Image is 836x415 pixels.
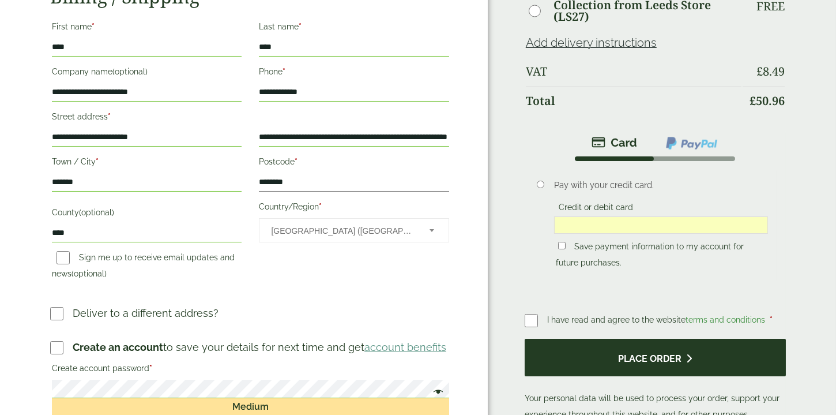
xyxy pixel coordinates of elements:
[108,112,111,121] abbr: required
[259,154,449,173] label: Postcode
[547,315,767,324] span: I have read and agree to the website
[52,109,242,128] label: Street address
[665,136,718,151] img: ppcp-gateway.png
[526,58,741,85] th: VAT
[259,218,449,242] span: Country/Region
[592,136,637,149] img: stripe.png
[283,67,285,76] abbr: required
[79,208,114,217] span: (optional)
[259,199,449,218] label: Country/Region
[556,242,744,271] label: Save payment information to my account for future purchases.
[770,315,773,324] abbr: required
[52,18,242,38] label: First name
[750,93,756,109] span: £
[756,63,763,79] span: £
[71,269,107,278] span: (optional)
[149,364,152,373] abbr: required
[52,204,242,224] label: County
[526,87,741,115] th: Total
[525,339,786,376] button: Place order
[92,22,95,31] abbr: required
[259,63,449,83] label: Phone
[756,63,785,79] bdi: 8.49
[73,305,219,321] p: Deliver to a different address?
[554,179,768,192] p: Pay with your credit card.
[271,219,413,243] span: United Kingdom (UK)
[526,36,657,50] a: Add delivery instructions
[750,93,785,109] bdi: 50.96
[364,341,446,353] a: account benefits
[554,203,638,215] label: Credit or debit card
[52,360,449,380] label: Create account password
[686,315,765,324] a: terms and conditions
[295,157,298,166] abbr: required
[558,220,765,230] iframe: Secure card payment input frame
[52,63,242,83] label: Company name
[96,157,99,166] abbr: required
[73,341,163,353] strong: Create an account
[259,18,449,38] label: Last name
[52,253,235,282] label: Sign me up to receive email updates and news
[57,251,70,264] input: Sign me up to receive email updates and news(optional)
[73,339,446,355] p: to save your details for next time and get
[299,22,302,31] abbr: required
[319,202,322,211] abbr: required
[112,67,148,76] span: (optional)
[52,154,242,173] label: Town / City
